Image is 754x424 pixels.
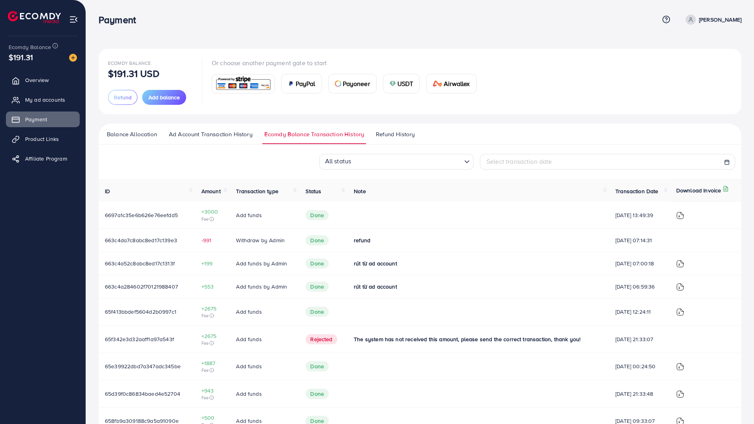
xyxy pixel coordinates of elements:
span: [DATE] 06:59:36 [615,283,664,291]
input: Search for option [353,155,461,168]
a: Overview [6,72,80,88]
span: Overview [25,76,49,84]
span: Ecomdy Balance [108,60,151,66]
span: My ad accounts [25,96,65,104]
span: Done [306,210,329,220]
p: [PERSON_NAME] [699,15,741,24]
span: Add balance [148,93,180,101]
span: refund [354,236,370,244]
span: Done [306,307,329,317]
span: Transaction Date [615,187,659,195]
span: Fee [201,395,224,401]
button: Refund [108,90,137,105]
img: menu [69,15,78,24]
span: Affiliate Program [25,155,67,163]
span: 65f342e3d32aaff1a97a543f [105,335,174,343]
span: +943 [201,387,224,395]
h3: Payment [99,14,142,26]
span: PayPal [296,79,315,88]
span: Add funds [236,390,262,398]
span: [DATE] 07:00:18 [615,260,664,267]
span: [DATE] 12:24:11 [615,308,664,316]
a: card [212,74,275,93]
span: Ecomdy Balance [9,43,51,51]
span: 663c4da7c8abc8ed17c139e3 [105,236,177,244]
span: Fee [201,313,224,319]
a: cardPayPal [281,74,322,93]
span: Add funds [236,362,262,370]
span: Done [306,281,329,292]
span: [DATE] 21:33:48 [615,390,664,398]
span: -991 [201,236,224,244]
img: card [433,80,442,87]
span: Product Links [25,135,59,143]
span: ID [105,187,110,195]
span: Add funds by Admin [236,260,287,267]
span: Payoneer [343,79,370,88]
img: ic-download-invoice.1f3c1b55.svg [676,390,684,398]
a: My ad accounts [6,92,80,108]
span: Status [306,187,321,195]
span: Add funds [236,335,262,343]
span: [DATE] 00:24:50 [615,362,664,370]
img: ic-download-invoice.1f3c1b55.svg [676,212,684,219]
span: +2675 [201,305,224,313]
p: $191.31 USD [108,69,159,78]
span: Withdraw by Admin [236,236,285,244]
a: cardPayoneer [328,74,377,93]
span: USDT [397,79,414,88]
img: ic-download-invoice.1f3c1b55.svg [676,283,684,291]
img: logo [8,11,61,23]
a: Product Links [6,131,80,147]
a: Affiliate Program [6,151,80,166]
span: Fee [201,340,224,346]
img: ic-download-invoice.1f3c1b55.svg [676,308,684,316]
button: Add balance [142,90,186,105]
span: Payment [25,115,47,123]
span: [DATE] 21:33:07 [615,335,664,343]
span: Amount [201,187,221,195]
img: ic-download-invoice.1f3c1b55.svg [676,260,684,268]
img: card [214,75,272,92]
img: card [335,80,341,87]
span: [DATE] 13:49:39 [615,211,664,219]
span: rút từ ad account [354,283,397,291]
span: Add funds by Admin [236,283,287,291]
span: Fee [201,367,224,373]
span: rút từ ad account [354,260,397,267]
span: Balance Allocation [107,130,157,139]
span: Airwallex [444,79,470,88]
span: 663c4a284602f70121988407 [105,283,178,291]
span: Done [306,389,329,399]
img: image [69,54,77,62]
p: Or choose another payment gate to start [212,58,483,68]
span: 6697a1c35e6b626e76eefdd5 [105,211,178,219]
span: All status [324,155,353,168]
img: ic-download-invoice.1f3c1b55.svg [676,363,684,371]
a: [PERSON_NAME] [683,15,741,25]
span: 65f413bbdef5604d2b0997c1 [105,308,176,316]
span: Ecomdy Balance Transaction History [264,130,364,139]
span: +199 [201,260,224,267]
span: Done [306,235,329,245]
span: +1887 [201,359,224,367]
p: Download Invoice [676,186,721,195]
a: Payment [6,111,80,127]
span: Add funds [236,211,262,219]
span: +500 [201,414,224,422]
span: Ad Account Transaction History [169,130,253,139]
span: 65d39f0c86834baed4e52704 [105,390,180,398]
span: Refund [114,93,132,101]
span: 65e39922dbd7a347adc345be [105,362,181,370]
span: Add funds [236,308,262,316]
a: cardUSDT [383,74,420,93]
div: Search for option [319,154,474,170]
span: 663c4a52c8abc8ed17c1313f [105,260,175,267]
a: cardAirwallex [426,74,476,93]
span: Transaction type [236,187,278,195]
span: +2675 [201,332,224,340]
img: card [390,80,396,87]
span: Refund History [376,130,415,139]
iframe: Chat [721,389,748,418]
